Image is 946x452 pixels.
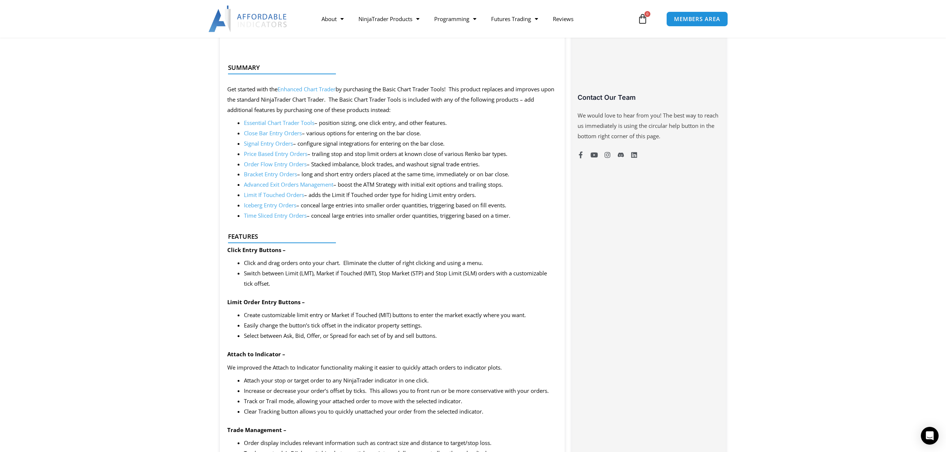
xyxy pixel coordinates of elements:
p: We improved the Attach to Indicator functionality making it easier to quickly attach orders to in... [227,363,557,373]
strong: Trade Management – [227,426,286,434]
a: Bracket Entry Orders [244,170,297,178]
a: NinjaTrader Products [351,10,427,27]
li: Track or Trail mode, allowing your attached order to move with the selected indicator. [244,396,557,407]
li: – Stacked imbalance, block trades, and washout signal trade entries. [244,159,557,170]
a: MEMBERS AREA [666,11,728,27]
li: Select between Ask, Bid, Offer, or Spread for each set of by and sell buttons. [244,331,557,341]
li: Easily change the button’s tick offset in the indicator property settings. [244,320,557,331]
li: Create customizable limit entry or Market if Touched (MIT) buttons to enter the market exactly wh... [244,310,557,320]
li: Increase or decrease your order’s offset by ticks. This allows you to front run or be more conser... [244,386,557,396]
p: We would love to hear from you! The best way to reach us immediately is using the circular help b... [578,111,720,142]
a: Iceberg Entry Orders [244,201,296,209]
a: Advanced Exit Orders Management [244,181,333,188]
li: – configure signal integrations for entering on the bar close. [244,139,557,149]
a: Limit If Touched Orders [244,191,304,198]
p: Get started with the by purchasing the Basic Chart Trader Tools! This product replaces and improv... [227,84,557,115]
li: – position sizing, one click entry, and other features. [244,118,557,128]
li: – adds the Limit If Touched order type for hiding Limit entry orders. [244,190,557,200]
li: – long and short entry orders placed at the same time, immediately or on bar close. [244,169,557,180]
li: – trailing stop and stop limit orders at known close of various Renko bar types. [244,149,557,159]
a: Time Sliced Entry Orders [244,212,307,219]
li: – conceal large entries into smaller order quantities, triggering based on fill events. [244,200,557,211]
a: About [314,10,351,27]
li: – boost the ATM Strategy with initial exit options and trailing stops. [244,180,557,190]
a: Reviews [545,10,581,27]
a: Close Bar Entry Orders [244,129,302,137]
li: Click and drag orders onto your chart. Eliminate the clutter of right clicking and using a menu. [244,258,557,268]
a: Price Based Entry Orders [244,150,307,157]
a: Enhanced Chart Trader [278,85,336,93]
li: Attach your stop or target order to any NinjaTrader indicator in one click. [244,375,557,386]
li: Clear Tracking button allows you to quickly unattached your order from the selected indicator. [244,407,557,417]
strong: Limit Order Entry Buttons – [227,298,305,306]
a: Signal Entry Orders [244,140,293,147]
a: Order Flow Entry Orders [244,160,307,168]
li: Order display includes relevant information such as contract size and distance to target/stop loss. [244,438,557,448]
a: Programming [427,10,484,27]
a: Futures Trading [484,10,545,27]
a: 0 [626,8,659,30]
li: – various options for entering on the bar close. [244,128,557,139]
strong: Attach to Indicator – [227,350,285,358]
a: Essential Chart Trader Tools [244,119,314,126]
span: MEMBERS AREA [674,16,720,22]
nav: Menu [314,10,636,27]
li: Switch between Limit (LMT), Market if Touched (MIT), Stop Market (STP) and Stop Limit (SLM) order... [244,268,557,289]
img: LogoAI | Affordable Indicators – NinjaTrader [208,6,288,32]
h3: Contact Our Team [578,93,720,102]
span: 0 [644,11,650,17]
li: – conceal large entries into smaller order quantities, triggering based on a timer. [244,211,557,221]
div: Open Intercom Messenger [921,427,939,445]
h4: Features [228,233,551,240]
h4: Summary [228,64,551,71]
